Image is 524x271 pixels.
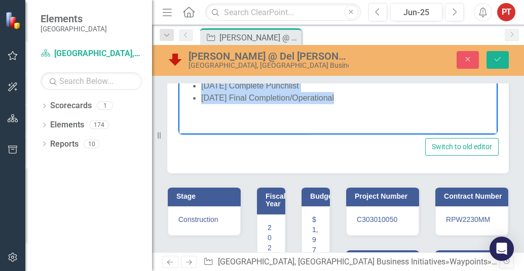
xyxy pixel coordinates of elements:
[425,138,499,156] button: Switch to old editor
[50,100,92,112] a: Scorecards
[446,215,490,223] span: RPW2230MM
[50,119,84,131] a: Elements
[219,31,299,44] div: [PERSON_NAME] @ Del [PERSON_NAME] Intersection Improvements - Construction
[84,140,100,148] div: 10
[497,3,515,21] button: PT
[189,51,349,62] div: [PERSON_NAME] @ Del [PERSON_NAME] Intersection Improvements - Construction
[23,85,317,98] li: [DATE] Flash Operation
[390,3,442,21] button: Jun-25
[167,51,183,67] img: Behind Schedule or Not Started
[178,215,218,223] span: Construction
[355,193,414,200] h3: Project Number
[176,193,236,200] h3: Stage
[310,193,334,200] h3: Budget
[205,4,361,21] input: Search ClearPoint...
[41,25,107,33] small: [GEOGRAPHIC_DATA]
[5,11,23,29] img: ClearPoint Strategy
[23,134,317,146] li: [DATE] Final Completion/Operational
[41,48,142,60] a: [GEOGRAPHIC_DATA], [GEOGRAPHIC_DATA] Business Initiatives
[23,98,317,110] li: [DATE] Substantial Completion
[97,102,113,110] div: 1
[450,257,488,266] a: Waypoints
[357,215,397,223] span: C303010050
[203,256,499,268] div: » »
[444,193,503,200] h3: Contract Number
[189,62,349,69] div: [GEOGRAPHIC_DATA], [GEOGRAPHIC_DATA] Business Initiatives
[23,110,317,122] li: [DATE] LCDOT Inspection
[3,10,292,31] span: (Currently behind schedule; potential liquidated damages $1685 per calendar day)
[218,257,445,266] a: [GEOGRAPHIC_DATA], [GEOGRAPHIC_DATA] Business Initiatives
[41,13,107,25] span: Elements
[89,121,109,129] div: 174
[268,223,272,262] span: 2024
[490,237,514,261] div: Open Intercom Messenger
[266,193,286,208] h3: Fiscal Year
[23,122,317,134] li: [DATE] Complete Punchlist
[41,72,142,90] input: Search Below...
[3,67,138,75] strong: Anticipated Schedule as of [DATE]:
[394,7,439,19] div: Jun-25
[50,139,79,150] a: Reports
